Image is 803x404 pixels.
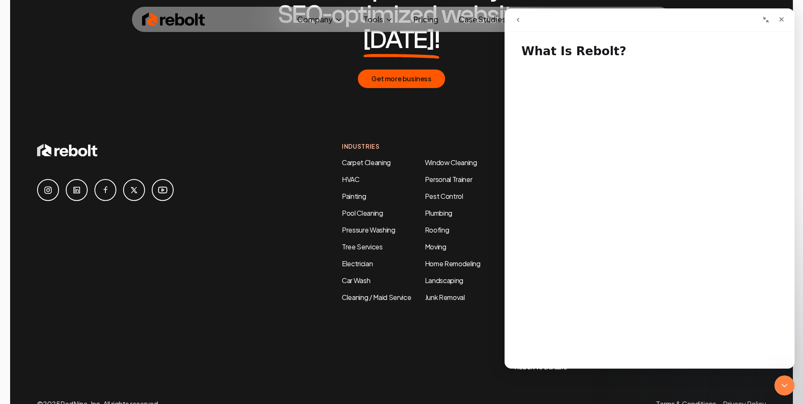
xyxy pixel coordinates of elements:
[425,158,477,167] a: Window Cleaning
[425,175,473,184] a: Personal Trainer
[342,225,395,234] a: Pressure Washing
[425,259,481,268] a: Home Remodeling
[774,375,795,396] iframe: Intercom live chat
[290,11,350,28] button: Company
[425,242,446,251] a: Moving
[342,209,383,217] a: Pool Cleaning
[425,293,465,302] a: Junk Removal
[342,242,383,251] a: Tree Services
[425,276,463,285] a: Landscaping
[407,11,445,28] a: Pricing
[342,158,391,167] a: Carpet Cleaning
[357,11,400,28] button: Tools
[342,259,373,268] a: Electrician
[505,8,795,369] iframe: Intercom live chat
[342,175,360,184] a: HVAC
[342,192,366,201] a: Painting
[142,11,205,28] img: Rebolt Logo
[425,209,452,217] a: Plumbing
[425,192,463,201] a: Pest Control
[342,142,481,151] h4: Industries
[452,11,513,28] a: Case Studies
[363,27,440,53] span: [DATE]!
[342,276,370,285] a: Car Wash
[358,70,445,88] button: Get more business
[425,225,449,234] a: Roofing
[342,293,411,302] a: Cleaning / Maid Service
